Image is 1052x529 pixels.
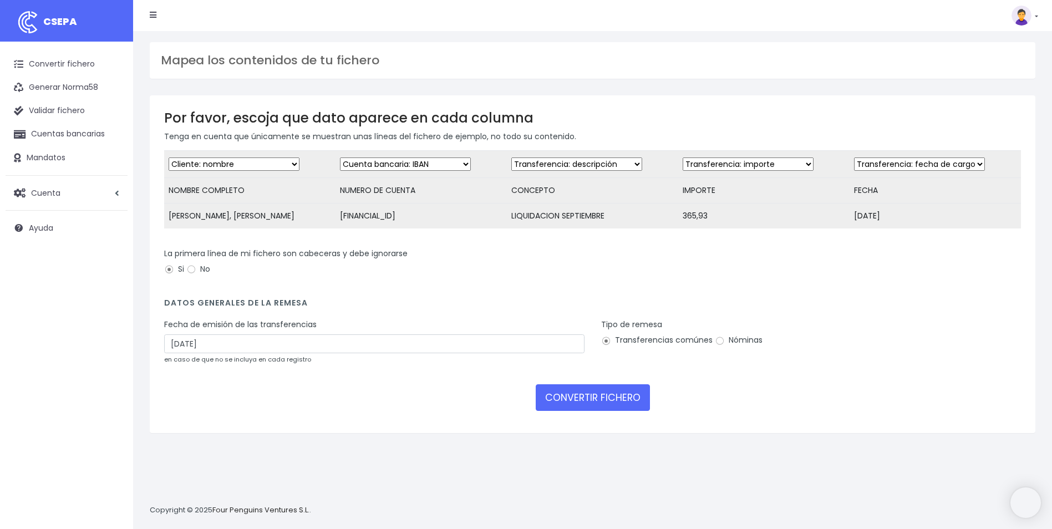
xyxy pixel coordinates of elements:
label: No [186,263,210,275]
label: Fecha de emisión de las transferencias [164,319,317,330]
td: 365,93 [678,204,850,229]
img: logo [14,8,42,36]
button: CONVERTIR FICHERO [536,384,650,411]
span: Cuenta [31,187,60,198]
a: Cuentas bancarias [6,123,128,146]
td: NUMERO DE CUENTA [336,178,507,204]
label: Transferencias comúnes [601,334,713,346]
a: Convertir fichero [6,53,128,76]
a: Four Penguins Ventures S.L. [212,505,309,515]
td: CONCEPTO [507,178,678,204]
label: La primera línea de mi fichero son cabeceras y debe ignorarse [164,248,408,260]
span: Ayuda [29,222,53,233]
h3: Mapea los contenidos de tu fichero [161,53,1024,68]
a: Mandatos [6,146,128,170]
h4: Datos generales de la remesa [164,298,1021,313]
label: Nóminas [715,334,763,346]
a: Validar fichero [6,99,128,123]
p: Copyright © 2025 . [150,505,311,516]
p: Tenga en cuenta que únicamente se muestran unas líneas del fichero de ejemplo, no todo su contenido. [164,130,1021,143]
td: LIQUIDACION SEPTIEMBRE [507,204,678,229]
td: [FINANCIAL_ID] [336,204,507,229]
label: Si [164,263,184,275]
span: CSEPA [43,14,77,28]
td: IMPORTE [678,178,850,204]
img: profile [1012,6,1031,26]
label: Tipo de remesa [601,319,662,330]
a: Ayuda [6,216,128,240]
td: [DATE] [850,204,1021,229]
a: Cuenta [6,181,128,205]
td: [PERSON_NAME], [PERSON_NAME] [164,204,336,229]
td: NOMBRE COMPLETO [164,178,336,204]
h3: Por favor, escoja que dato aparece en cada columna [164,110,1021,126]
td: FECHA [850,178,1021,204]
small: en caso de que no se incluya en cada registro [164,355,311,364]
a: Generar Norma58 [6,76,128,99]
